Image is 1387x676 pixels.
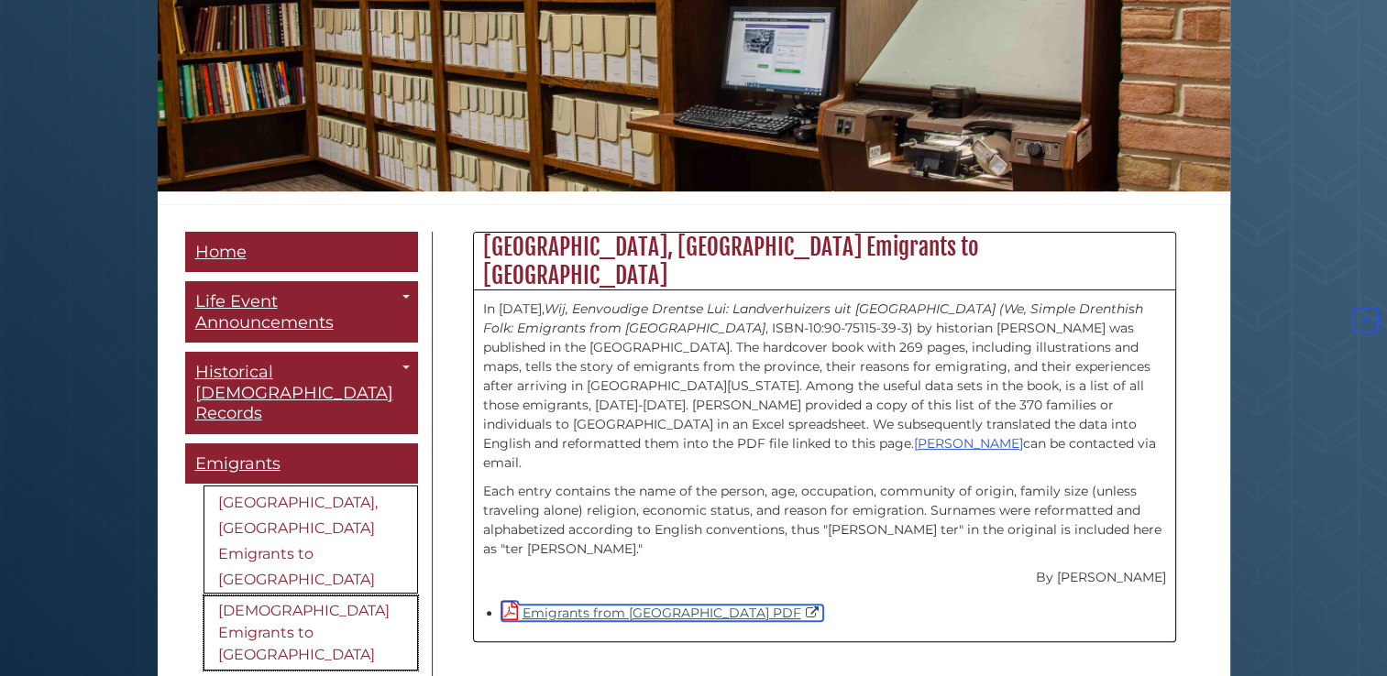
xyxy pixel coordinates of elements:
p: Each entry contains the name of the person, age, occupation, community of origin, family size (un... [483,482,1166,559]
h2: [GEOGRAPHIC_DATA], [GEOGRAPHIC_DATA] Emigrants to [GEOGRAPHIC_DATA] [474,233,1175,290]
p: In [DATE], , ISBN-10:90-75115-39-3) by historian [PERSON_NAME] was published in the [GEOGRAPHIC_D... [483,300,1166,473]
a: Emigrants from [GEOGRAPHIC_DATA] PDF [501,605,823,621]
span: Historical [DEMOGRAPHIC_DATA] Records [195,362,393,423]
span: Home [195,242,247,262]
span: Emigrants [195,453,281,474]
a: Back to Top [1348,311,1382,328]
span: Life Event Announcements [195,291,334,333]
a: [GEOGRAPHIC_DATA], [GEOGRAPHIC_DATA] Emigrants to [GEOGRAPHIC_DATA] [204,485,418,594]
a: Emigrants [185,443,418,485]
a: [DEMOGRAPHIC_DATA] Emigrants to [GEOGRAPHIC_DATA] [204,595,418,671]
a: [PERSON_NAME] [914,435,1023,452]
em: Wij, Eenvoudige Drentse Lui: Landverhuizers uit [GEOGRAPHIC_DATA] (We, Simple Drenthish Folk: Emi... [483,300,1143,336]
p: By [PERSON_NAME] [483,568,1166,587]
a: Home [185,232,418,273]
a: Historical [DEMOGRAPHIC_DATA] Records [185,352,418,434]
a: Life Event Announcements [185,281,418,343]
